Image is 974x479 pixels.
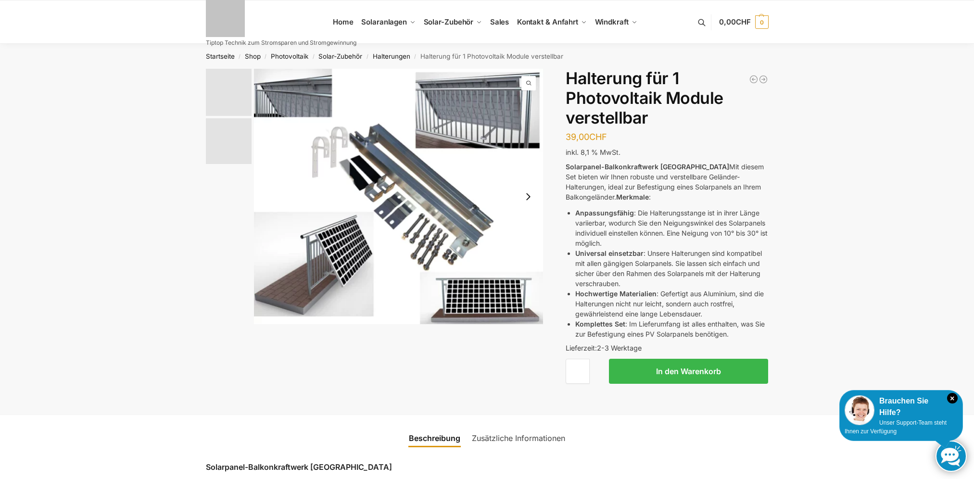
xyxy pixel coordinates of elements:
[235,53,245,61] span: /
[719,17,750,26] span: 0,00
[575,248,768,289] li: : Unsere Halterungen sind kompatibel mit allen gängigen Solarpanels. Sie lassen sich einfach und ...
[206,69,252,116] img: Aufstaenderung-Balkonkraftwerk_713x
[206,52,235,60] a: Startseite
[597,344,642,352] span: 2-3 Werktage
[845,395,958,418] div: Brauchen Sie Hilfe?
[466,427,571,450] a: Zusätzliche Informationen
[403,427,466,450] a: Beschreibung
[373,52,410,60] a: Halterungen
[206,462,392,472] strong: Solarpanel-Balkonkraftwerk [GEOGRAPHIC_DATA]
[759,75,768,84] a: Halterung für 2 Photovoltaikmodule verstellbar
[318,52,362,60] a: Solar-Zubehör
[591,0,641,44] a: Windkraft
[518,187,538,207] button: Next slide
[206,118,252,164] img: Halterung-Balkonkraftwerk
[845,419,947,435] span: Unser Support-Team steht Ihnen zur Verfügung
[755,15,769,29] span: 0
[254,69,544,324] img: Aufstaenderung-Balkonkraftwerk_713x
[749,75,759,84] a: Universal Halterung für Balkon, Wand, Dach
[189,44,785,69] nav: Breadcrumb
[845,395,874,425] img: Customer service
[419,0,486,44] a: Solar-Zubehör
[424,17,474,26] span: Solar-Zubehör
[566,162,768,202] p: Mit diesem Set bieten wir Ihnen robuste und verstellbare Geländer-Halterungen, ideal zur Befestig...
[575,209,634,217] strong: Anpassungsfähig
[719,8,768,37] a: 0,00CHF 0
[261,53,271,61] span: /
[271,52,308,60] a: Photovoltaik
[513,0,591,44] a: Kontakt & Anfahrt
[947,393,958,403] i: Schließen
[736,17,751,26] span: CHF
[566,344,642,352] span: Lieferzeit:
[575,289,768,319] li: : Gefertigt aus Aluminium, sind die Halterungen nicht nur leicht, sondern auch rostfrei, gewährle...
[609,359,768,384] button: In den Warenkorb
[486,0,513,44] a: Sales
[595,17,629,26] span: Windkraft
[490,17,509,26] span: Sales
[566,69,768,127] h1: Halterung für 1 Photovoltaik Module verstellbar
[575,290,657,298] strong: Hochwertige Materialien
[361,17,407,26] span: Solaranlagen
[616,193,649,201] strong: Merkmale
[206,40,356,46] p: Tiptop Technik zum Stromsparen und Stromgewinnung
[254,69,544,324] a: Aufstaenderung Balkonkraftwerk 713xAufstaenderung
[410,53,420,61] span: /
[517,17,578,26] span: Kontakt & Anfahrt
[566,132,607,142] bdi: 39,00
[575,249,644,257] strong: Universal einsetzbar
[575,208,768,248] li: : Die Halterungsstange ist in ihrer Länge variierbar, wodurch Sie den Neigungswinkel des Solarpan...
[575,319,768,339] li: : Im Lieferumfang ist alles enthalten, was Sie zur Befestigung eines PV Solarpanels benötigen.
[245,52,261,60] a: Shop
[362,53,372,61] span: /
[566,359,590,384] input: Produktmenge
[566,163,729,171] strong: Solarpanel-Balkonkraftwerk [GEOGRAPHIC_DATA]
[308,53,318,61] span: /
[589,132,607,142] span: CHF
[566,148,620,156] span: inkl. 8,1 % MwSt.
[575,320,625,328] strong: Komplettes Set
[357,0,419,44] a: Solaranlagen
